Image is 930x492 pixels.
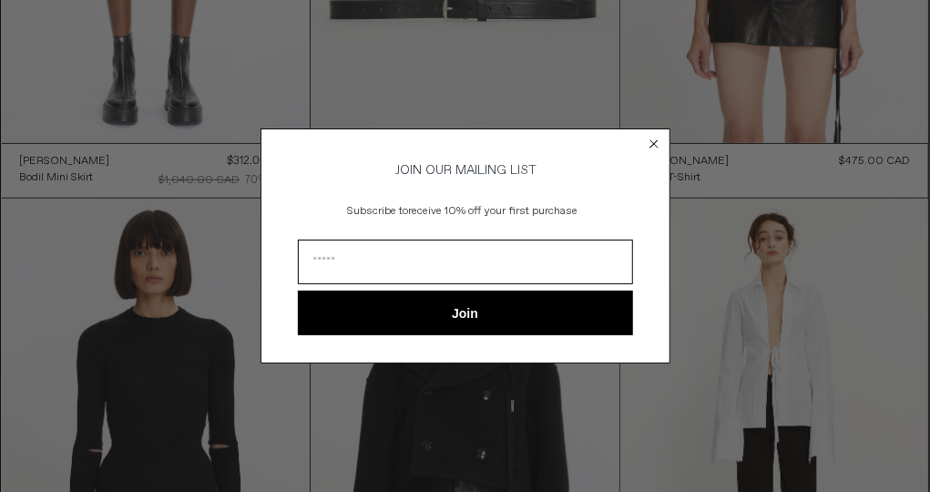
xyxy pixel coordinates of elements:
button: Close dialog [645,135,663,153]
span: Subscribe to [347,204,408,219]
input: Email [298,240,633,284]
button: Join [298,291,633,335]
span: receive 10% off your first purchase [408,204,577,219]
span: JOIN OUR MAILING LIST [393,162,537,179]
